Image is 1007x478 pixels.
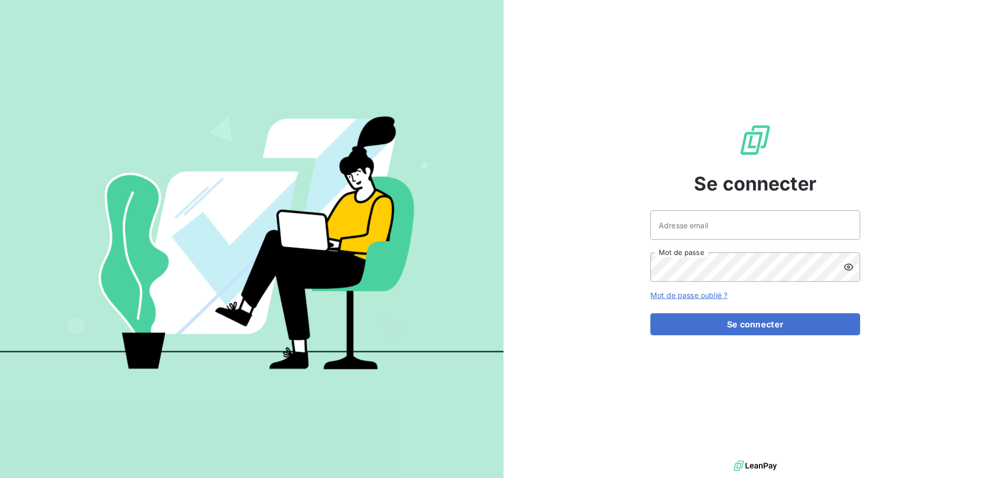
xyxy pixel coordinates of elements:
a: Mot de passe oublié ? [650,291,727,300]
img: logo [734,458,777,474]
img: Logo LeanPay [738,123,772,157]
button: Se connecter [650,313,860,335]
input: placeholder [650,210,860,240]
span: Se connecter [694,169,817,198]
